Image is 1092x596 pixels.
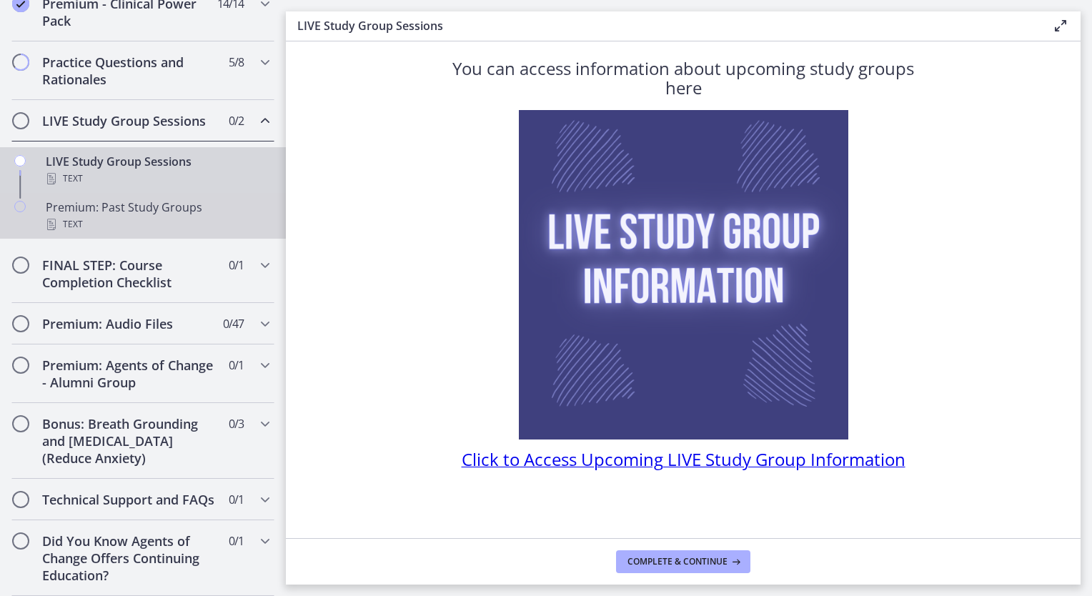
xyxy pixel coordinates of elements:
img: Live_Study_Group_Information.png [519,110,848,439]
span: 0 / 1 [229,257,244,274]
span: 0 / 1 [229,532,244,550]
span: 0 / 47 [223,315,244,332]
span: 0 / 1 [229,357,244,374]
span: You can access information about upcoming study groups here [452,56,914,99]
span: Click to Access Upcoming LIVE Study Group Information [462,447,905,471]
a: Click to Access Upcoming LIVE Study Group Information [462,454,905,470]
h2: FINAL STEP: Course Completion Checklist [42,257,217,291]
h2: Technical Support and FAQs [42,491,217,508]
h2: Did You Know Agents of Change Offers Continuing Education? [42,532,217,584]
span: 0 / 2 [229,112,244,129]
button: Complete & continue [616,550,750,573]
span: 5 / 8 [229,54,244,71]
h2: Premium: Agents of Change - Alumni Group [42,357,217,391]
h2: Premium: Audio Files [42,315,217,332]
span: Complete & continue [627,556,728,567]
h2: Practice Questions and Rationales [42,54,217,88]
div: Text [46,216,269,233]
div: Text [46,170,269,187]
div: LIVE Study Group Sessions [46,153,269,187]
h3: LIVE Study Group Sessions [297,17,1029,34]
span: 0 / 3 [229,415,244,432]
span: 0 / 1 [229,491,244,508]
div: Premium: Past Study Groups [46,199,269,233]
h2: LIVE Study Group Sessions [42,112,217,129]
h2: Bonus: Breath Grounding and [MEDICAL_DATA] (Reduce Anxiety) [42,415,217,467]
